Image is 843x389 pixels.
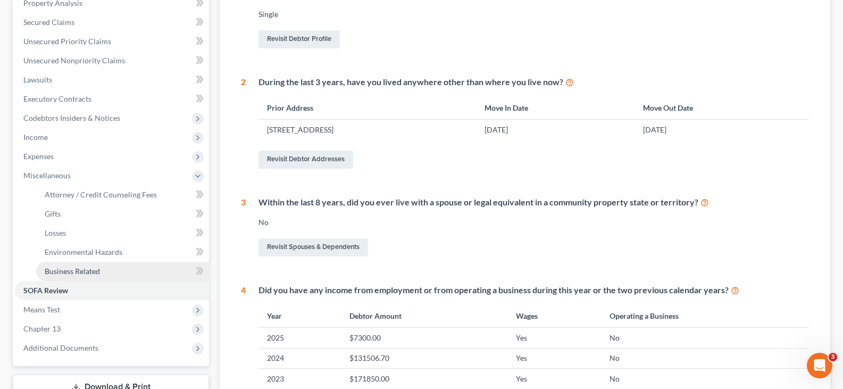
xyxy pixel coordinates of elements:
[507,369,601,389] td: Yes
[476,120,634,140] td: [DATE]
[23,324,61,333] span: Chapter 13
[45,267,100,276] span: Business Related
[36,224,209,243] a: Losses
[23,286,68,295] span: SOFA Review
[258,369,340,389] td: 2023
[341,328,508,348] td: $7300.00
[23,18,74,27] span: Secured Claims
[258,30,340,48] a: Revisit Debtor Profile
[23,171,71,180] span: Miscellaneous
[507,348,601,368] td: Yes
[36,204,209,224] a: Gifts
[36,185,209,204] a: Attorney / Credit Counseling Fees
[45,209,61,218] span: Gifts
[258,120,476,140] td: [STREET_ADDRESS]
[23,56,125,65] span: Unsecured Nonpriority Claims
[476,96,634,119] th: Move In Date
[15,32,209,51] a: Unsecured Priority Claims
[601,304,809,327] th: Operating a Business
[635,96,809,119] th: Move Out Date
[23,305,60,314] span: Means Test
[601,369,809,389] td: No
[23,343,98,352] span: Additional Documents
[258,196,809,209] div: Within the last 8 years, did you ever live with a spouse or legal equivalent in a community prope...
[45,228,66,237] span: Losses
[507,304,601,327] th: Wages
[241,196,246,259] div: 3
[258,328,340,348] td: 2025
[258,238,368,256] a: Revisit Spouses & Dependents
[23,75,52,84] span: Lawsuits
[45,190,157,199] span: Attorney / Credit Counseling Fees
[258,348,340,368] td: 2024
[23,94,91,103] span: Executory Contracts
[807,353,832,378] iframe: Intercom live chat
[258,217,809,228] div: No
[15,70,209,89] a: Lawsuits
[507,328,601,348] td: Yes
[635,120,809,140] td: [DATE]
[258,76,809,88] div: During the last 3 years, have you lived anywhere other than where you live now?
[258,151,353,169] a: Revisit Debtor Addresses
[36,243,209,262] a: Environmental Hazards
[241,76,246,171] div: 2
[341,369,508,389] td: $171850.00
[258,96,476,119] th: Prior Address
[15,13,209,32] a: Secured Claims
[341,304,508,327] th: Debtor Amount
[341,348,508,368] td: $131506.70
[601,348,809,368] td: No
[23,37,111,46] span: Unsecured Priority Claims
[258,304,340,327] th: Year
[829,353,837,361] span: 3
[15,89,209,109] a: Executory Contracts
[258,284,809,296] div: Did you have any income from employment or from operating a business during this year or the two ...
[258,9,809,20] div: Single
[23,152,54,161] span: Expenses
[23,113,120,122] span: Codebtors Insiders & Notices
[15,51,209,70] a: Unsecured Nonpriority Claims
[15,281,209,300] a: SOFA Review
[36,262,209,281] a: Business Related
[23,133,48,142] span: Income
[45,247,122,256] span: Environmental Hazards
[601,328,809,348] td: No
